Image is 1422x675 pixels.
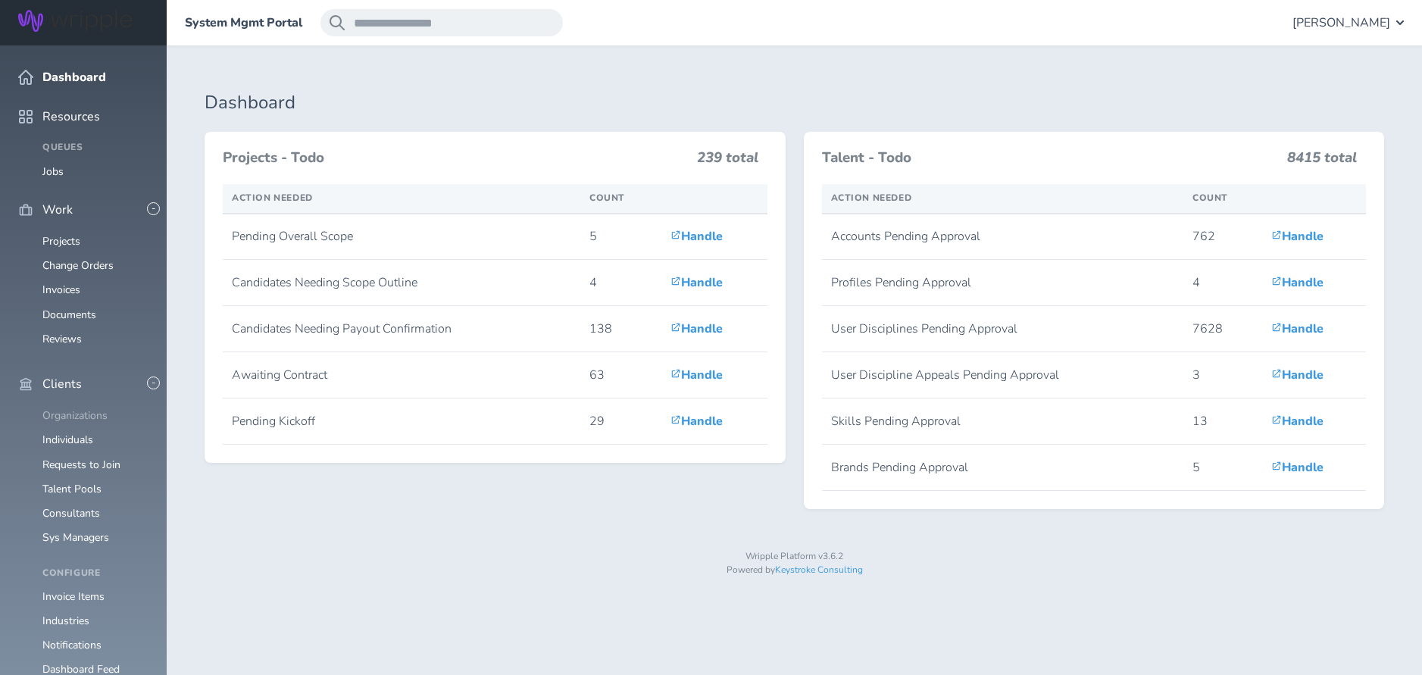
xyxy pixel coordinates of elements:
a: System Mgmt Portal [185,16,302,30]
a: Consultants [42,506,100,520]
a: Individuals [42,433,93,447]
a: Jobs [42,164,64,179]
h3: Projects - Todo [223,150,688,167]
td: 762 [1183,214,1262,260]
td: User Disciplines Pending Approval [822,306,1184,352]
a: Invoice Items [42,589,105,604]
td: 4 [1183,260,1262,306]
td: 29 [580,398,661,445]
a: Notifications [42,638,102,652]
button: - [147,377,160,389]
h3: 8415 total [1287,150,1357,173]
span: Resources [42,110,100,123]
td: Accounts Pending Approval [822,214,1184,260]
a: Invoices [42,283,80,297]
td: Brands Pending Approval [822,445,1184,491]
span: [PERSON_NAME] [1292,16,1390,30]
td: Awaiting Contract [223,352,580,398]
a: Organizations [42,408,108,423]
a: Handle [1271,320,1324,337]
span: Action Needed [831,192,912,204]
a: Change Orders [42,258,114,273]
a: Handle [670,413,723,430]
a: Requests to Join [42,458,120,472]
a: Handle [1271,228,1324,245]
span: Work [42,203,73,217]
button: - [147,202,160,215]
td: Candidates Needing Payout Confirmation [223,306,580,352]
a: Sys Managers [42,530,109,545]
span: Count [589,192,625,204]
a: Talent Pools [42,482,102,496]
a: Handle [1271,413,1324,430]
span: Action Needed [232,192,313,204]
td: User Discipline Appeals Pending Approval [822,352,1184,398]
td: 3 [1183,352,1262,398]
td: Profiles Pending Approval [822,260,1184,306]
a: Documents [42,308,96,322]
td: 63 [580,352,661,398]
td: 5 [580,214,661,260]
img: Wripple [18,10,132,32]
a: Handle [1271,459,1324,476]
td: Pending Kickoff [223,398,580,445]
td: 7628 [1183,306,1262,352]
a: Handle [670,228,723,245]
td: 4 [580,260,661,306]
a: Keystroke Consulting [775,564,863,576]
a: Industries [42,614,89,628]
a: Reviews [42,332,82,346]
a: Handle [670,320,723,337]
span: Count [1192,192,1228,204]
button: [PERSON_NAME] [1292,9,1404,36]
p: Wripple Platform v3.6.2 [205,552,1384,562]
td: Candidates Needing Scope Outline [223,260,580,306]
h3: Talent - Todo [822,150,1279,167]
a: Handle [1271,274,1324,291]
p: Powered by [205,565,1384,576]
a: Projects [42,234,80,248]
td: 13 [1183,398,1262,445]
td: 138 [580,306,661,352]
td: Skills Pending Approval [822,398,1184,445]
td: 5 [1183,445,1262,491]
h4: Configure [42,568,148,579]
a: Handle [670,274,723,291]
span: Dashboard [42,70,106,84]
a: Handle [670,367,723,383]
h3: 239 total [697,150,758,173]
h1: Dashboard [205,92,1384,114]
a: Handle [1271,367,1324,383]
h4: Queues [42,142,148,153]
span: Clients [42,377,82,391]
td: Pending Overall Scope [223,214,580,260]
